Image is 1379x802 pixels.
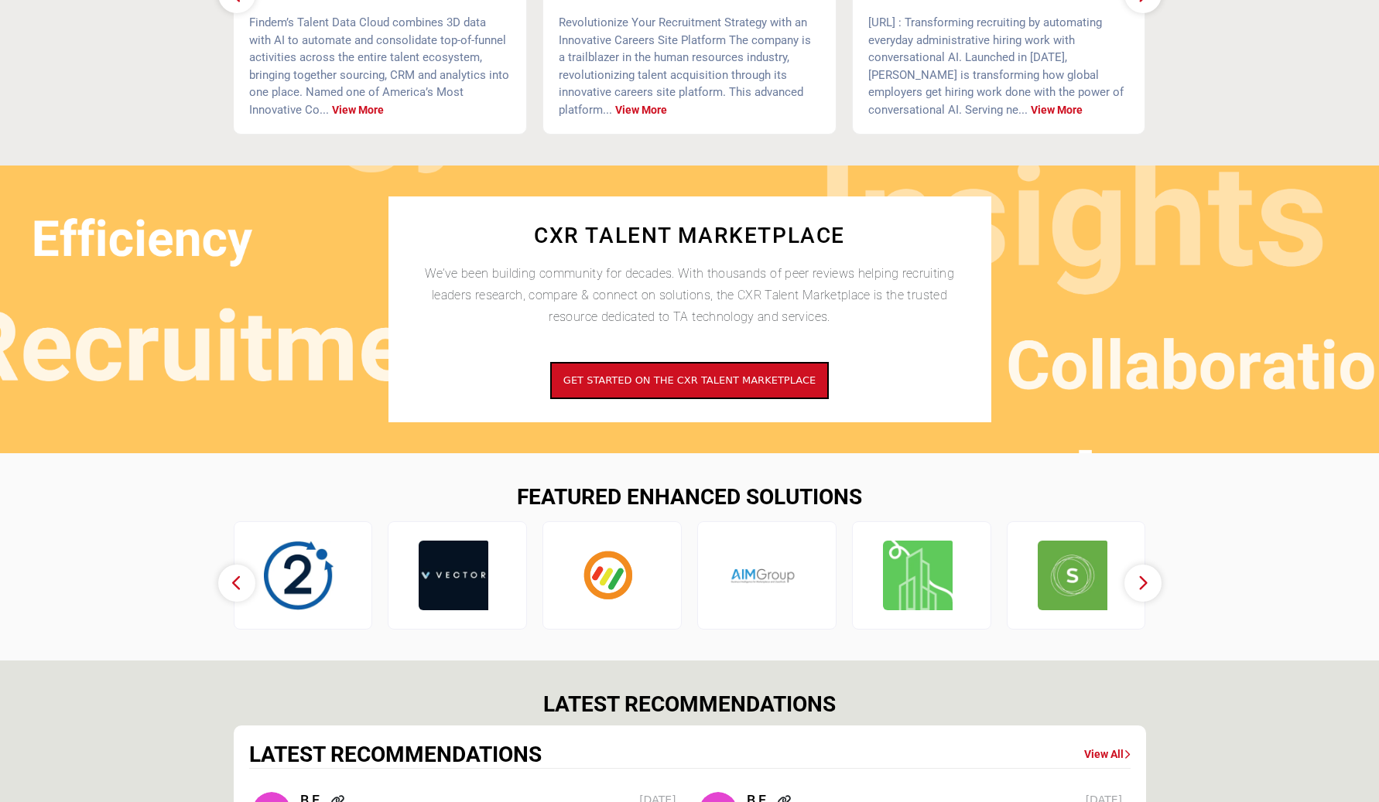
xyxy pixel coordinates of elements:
[603,103,612,117] span: ...
[423,220,956,252] h2: CXR TALENT MARKETPLACE
[1038,541,1107,610] img: SourceCon (ERE Company)
[517,484,862,510] h2: FEATURED ENHANCED SOLUTIONS
[419,541,488,610] img: Vector
[563,374,816,386] span: Get started on the CXR Talent Marketplace
[1031,104,1083,116] a: View More
[883,541,953,610] img: Vetty
[550,362,829,399] button: Get started on the CXR Talent Marketplace
[264,541,334,610] img: Match2
[249,742,542,768] h2: LATEST RECOMMENDATIONS
[543,691,836,718] h2: LATEST RECOMMENDATIONS
[728,541,798,610] img: AIM Group
[573,541,643,610] img: Survale Inc
[1084,747,1131,763] a: View All
[249,14,511,118] p: Findem’s Talent Data Cloud combines 3D data with AI to automate and consolidate top-of-funnel act...
[615,104,667,116] a: View More
[1018,103,1028,117] span: ...
[332,104,384,116] a: View More
[425,266,954,324] span: We’ve been building community for decades. With thousands of peer reviews helping recruiting lead...
[320,103,329,117] span: ...
[559,14,820,118] p: Revolutionize Your Recruitment Strategy with an Innovative Careers Site Platform The company is a...
[868,14,1130,118] p: [URL] : Transforming recruiting by automating everyday administrative hiring work with conversati...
